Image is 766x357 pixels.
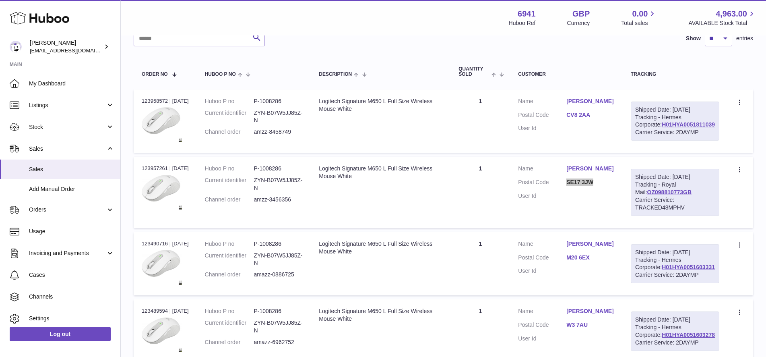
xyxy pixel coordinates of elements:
[319,307,442,323] div: Logitech Signature M650 L Full Size Wireless Mouse White
[254,271,303,278] dd: amazz-0886725
[631,102,719,141] div: Tracking - Hermes Corporate:
[29,166,114,173] span: Sales
[254,319,303,334] dd: ZYN-B07W5JJ85Z-N
[518,335,566,342] dt: User Id
[142,98,189,105] div: 123958572 | [DATE]
[662,121,715,128] a: H01HYA0051811039
[205,196,254,203] dt: Channel order
[631,311,719,351] div: Tracking - Hermes Corporate:
[621,8,657,27] a: 0.00 Total sales
[566,111,615,119] a: CV8 2AA
[10,327,111,341] a: Log out
[10,41,22,53] img: support@photogears.uk
[631,72,719,77] div: Tracking
[30,39,102,54] div: [PERSON_NAME]
[29,249,106,257] span: Invoicing and Payments
[254,307,303,315] dd: P-1008286
[29,102,106,109] span: Listings
[518,111,566,121] dt: Postal Code
[29,206,106,214] span: Orders
[205,109,254,125] dt: Current identifier
[635,249,715,256] div: Shipped Date: [DATE]
[254,252,303,267] dd: ZYN-B07W5JJ85Z-N
[205,319,254,334] dt: Current identifier
[716,8,747,19] span: 4,963.00
[142,250,182,284] img: 1724985419.jpg
[662,264,715,270] a: H01HYA0051603331
[518,240,566,250] dt: Name
[572,8,590,19] strong: GBP
[458,66,489,77] span: Quantity Sold
[319,240,442,255] div: Logitech Signature M650 L Full Size Wireless Mouse White
[142,72,168,77] span: Order No
[635,271,715,279] div: Carrier Service: 2DAYMP
[635,106,715,114] div: Shipped Date: [DATE]
[29,145,106,153] span: Sales
[518,165,566,174] dt: Name
[205,72,236,77] span: Huboo P no
[29,228,114,235] span: Usage
[142,240,189,247] div: 123490716 | [DATE]
[518,98,566,107] dt: Name
[688,19,756,27] span: AVAILABLE Stock Total
[319,98,442,113] div: Logitech Signature M650 L Full Size Wireless Mouse White
[142,165,189,172] div: 123957261 | [DATE]
[29,293,114,301] span: Channels
[30,47,118,54] span: [EMAIL_ADDRESS][DOMAIN_NAME]
[29,185,114,193] span: Add Manual Order
[142,107,182,142] img: 1724985419.jpg
[205,176,254,192] dt: Current identifier
[450,157,510,228] td: 1
[688,8,756,27] a: 4,963.00 AVAILABLE Stock Total
[254,338,303,346] dd: amazz-6962752
[205,307,254,315] dt: Huboo P no
[662,332,715,338] a: H01HYA0051603278
[736,35,753,42] span: entries
[142,175,182,210] img: 1724985419.jpg
[254,240,303,248] dd: P-1008286
[205,165,254,172] dt: Huboo P no
[566,321,615,329] a: W3 7AU
[254,98,303,105] dd: P-1008286
[621,19,657,27] span: Total sales
[566,98,615,105] a: [PERSON_NAME]
[254,128,303,136] dd: amzz-8458749
[205,240,254,248] dt: Huboo P no
[631,169,719,216] div: Tracking - Royal Mail:
[518,254,566,264] dt: Postal Code
[319,165,442,180] div: Logitech Signature M650 L Full Size Wireless Mouse White
[205,338,254,346] dt: Channel order
[632,8,648,19] span: 0.00
[29,315,114,322] span: Settings
[254,109,303,125] dd: ZYN-B07W5JJ85Z-N
[635,316,715,324] div: Shipped Date: [DATE]
[29,80,114,87] span: My Dashboard
[254,176,303,192] dd: ZYN-B07W5JJ85Z-N
[566,165,615,172] a: [PERSON_NAME]
[205,271,254,278] dt: Channel order
[635,129,715,136] div: Carrier Service: 2DAYMP
[566,307,615,315] a: [PERSON_NAME]
[635,173,715,181] div: Shipped Date: [DATE]
[205,252,254,267] dt: Current identifier
[635,196,715,212] div: Carrier Service: TRACKED48MPHV
[518,178,566,188] dt: Postal Code
[142,318,182,352] img: 1724985419.jpg
[518,321,566,331] dt: Postal Code
[566,240,615,248] a: [PERSON_NAME]
[254,196,303,203] dd: amzz-3456356
[29,123,106,131] span: Stock
[567,19,590,27] div: Currency
[29,271,114,279] span: Cases
[450,89,510,153] td: 1
[205,128,254,136] dt: Channel order
[518,8,536,19] strong: 6941
[635,339,715,347] div: Carrier Service: 2DAYMP
[647,189,692,195] a: OZ098810773GB
[631,244,719,284] div: Tracking - Hermes Corporate:
[686,35,701,42] label: Show
[254,165,303,172] dd: P-1008286
[518,125,566,132] dt: User Id
[450,232,510,296] td: 1
[518,267,566,275] dt: User Id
